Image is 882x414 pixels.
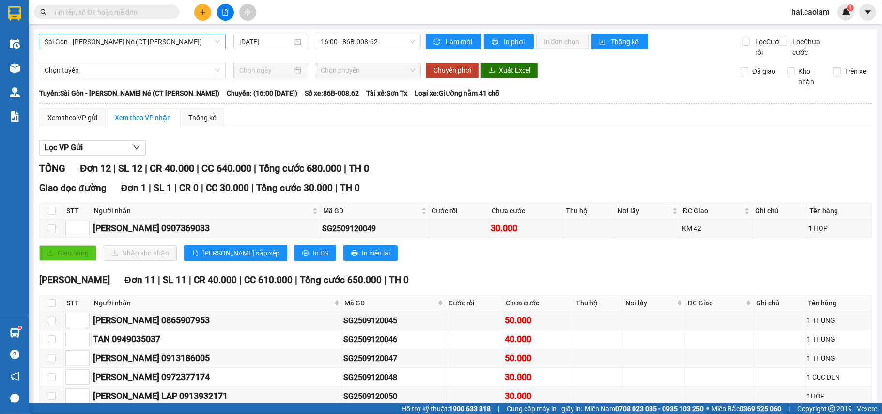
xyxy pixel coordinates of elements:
span: Thống kê [611,36,640,47]
span: | [498,403,499,414]
span: Chuyến: (16:00 [DATE]) [227,88,297,98]
div: Xem theo VP gửi [47,112,97,123]
span: Cung cấp máy in - giấy in: [507,403,582,414]
span: Chọn tuyến [45,63,220,78]
span: [PERSON_NAME] [39,274,110,286]
img: icon-new-feature [842,8,851,16]
th: STT [64,203,92,219]
span: Miền Nam [585,403,704,414]
span: Mã GD [323,206,419,216]
span: plus [200,9,206,16]
span: [PERSON_NAME] sắp xếp [202,248,279,258]
span: CC 30.000 [206,182,249,193]
span: Nơi lấy [618,206,670,216]
span: | [158,274,160,286]
th: Chưa cước [490,203,563,219]
img: warehouse-icon [10,87,20,97]
div: Xem theo VP nhận [115,112,171,123]
span: | [174,182,177,193]
span: In DS [313,248,328,258]
span: | [254,162,256,174]
button: aim [239,4,256,21]
sup: 1 [847,4,854,11]
th: Ghi chú [754,295,806,311]
button: Chuyển phơi [426,63,479,78]
span: aim [244,9,251,16]
div: TAN 0949035037 [93,333,340,346]
div: SG2509120047 [344,352,444,365]
span: In phơi [504,36,526,47]
span: | [189,274,191,286]
span: Chọn chuyến [321,63,415,78]
th: Chưa cước [503,295,573,311]
input: Chọn ngày [239,65,293,76]
span: hai.caolam [784,6,837,18]
span: Lọc Cước rồi [751,36,784,58]
th: STT [64,295,92,311]
strong: 0708 023 035 - 0935 103 250 [615,405,704,413]
span: Đã giao [748,66,779,77]
div: [PERSON_NAME] 0913186005 [93,351,340,365]
sup: 1 [18,326,21,329]
span: Tổng cước 30.000 [256,182,333,193]
span: Tổng cước 680.000 [259,162,341,174]
div: SG2509120050 [344,390,444,402]
th: Cước rồi [446,295,503,311]
img: warehouse-icon [10,63,20,73]
th: Ghi chú [753,203,807,219]
td: SG2509120048 [342,368,446,387]
th: Thu hộ [573,295,623,311]
div: 30.000 [505,389,572,403]
span: SL 12 [118,162,142,174]
div: 1 HOP [808,223,869,234]
span: Tổng cước 650.000 [300,274,382,286]
span: sync [433,38,442,46]
span: down [133,143,140,151]
div: SG2509120045 [344,315,444,327]
span: printer [302,250,309,257]
span: | [197,162,199,174]
span: message [10,394,19,403]
div: 1 CUC DEN [807,372,870,382]
span: search [40,9,47,16]
td: SG2509120046 [342,330,446,349]
button: file-add [217,4,234,21]
span: download [488,67,495,75]
td: SG2509120049 [321,219,430,238]
span: TH 0 [340,182,360,193]
button: bar-chartThống kê [591,34,648,49]
span: bar-chart [599,38,607,46]
span: | [145,162,147,174]
div: 1 THUNG [807,315,870,326]
span: | [789,403,790,414]
span: Làm mới [446,36,474,47]
span: Đơn 1 [121,182,147,193]
input: Tìm tên, số ĐT hoặc mã đơn [53,7,168,17]
span: Số xe: 86B-008.62 [305,88,359,98]
span: CR 40.000 [194,274,237,286]
div: [PERSON_NAME] LAP 0913932171 [93,389,340,403]
td: SG2509120045 [342,311,446,330]
span: Xuất Excel [499,65,530,76]
div: 30.000 [491,222,561,235]
span: Tài xế: Sơn Tx [366,88,407,98]
div: 50.000 [505,351,572,365]
span: | [113,162,116,174]
span: CR 40.000 [150,162,194,174]
span: | [344,162,346,174]
span: printer [351,250,358,257]
span: | [201,182,203,193]
div: [PERSON_NAME] 0907369033 [93,222,319,235]
span: copyright [828,405,835,412]
td: SG2509120050 [342,387,446,406]
span: Lọc VP Gửi [45,142,83,154]
button: downloadNhập kho nhận [104,245,177,261]
button: syncLàm mới [426,34,481,49]
span: CR 0 [179,182,199,193]
span: Nơi lấy [625,298,675,308]
span: file-add [222,9,229,16]
span: Kho nhận [795,66,826,87]
span: | [239,274,242,286]
span: Người nhận [94,206,310,216]
div: SG2509120046 [344,334,444,346]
